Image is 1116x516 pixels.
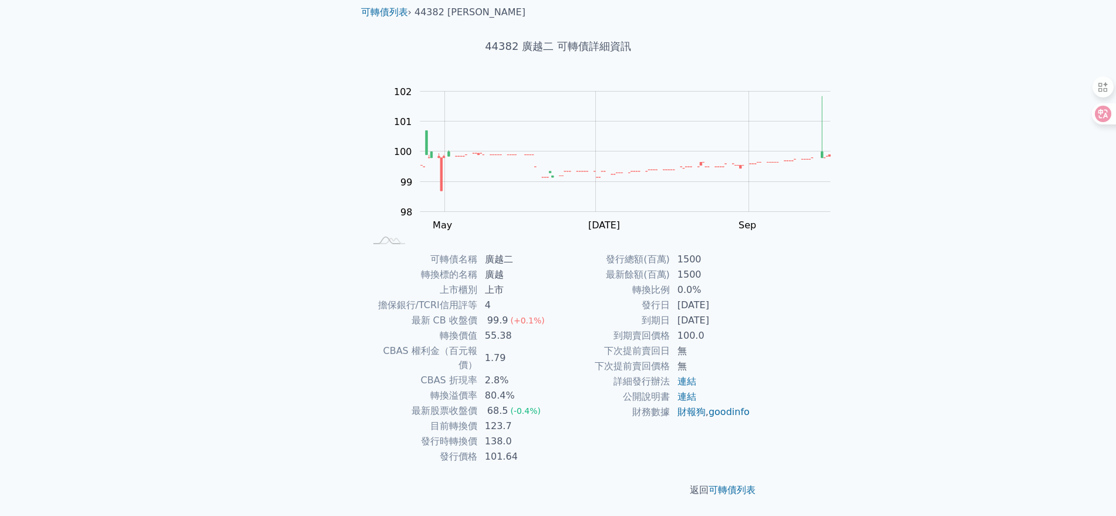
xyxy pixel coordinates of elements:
[478,388,558,403] td: 80.4%
[400,207,412,218] tspan: 98
[558,359,670,374] td: 下次提前賣回價格
[478,252,558,267] td: 廣越二
[677,376,696,387] a: 連結
[677,391,696,402] a: 連結
[558,267,670,282] td: 最新餘額(百萬)
[478,373,558,388] td: 2.8%
[366,388,478,403] td: 轉換溢價率
[366,282,478,298] td: 上市櫃別
[414,5,525,19] li: 44382 [PERSON_NAME]
[366,313,478,328] td: 最新 CB 收盤價
[709,484,756,495] a: 可轉債列表
[366,343,478,373] td: CBAS 權利金（百元報價）
[366,434,478,449] td: 發行時轉換價
[366,419,478,434] td: 目前轉換價
[670,313,751,328] td: [DATE]
[709,406,750,417] a: goodinfo
[366,373,478,388] td: CBAS 折現率
[558,374,670,389] td: 詳細發行辦法
[361,6,408,18] a: 可轉債列表
[366,298,478,313] td: 擔保銀行/TCRI信用評等
[366,449,478,464] td: 發行價格
[478,419,558,434] td: 123.7
[366,328,478,343] td: 轉換價值
[670,404,751,420] td: ,
[478,434,558,449] td: 138.0
[394,86,412,97] tspan: 102
[558,313,670,328] td: 到期日
[739,220,756,231] tspan: Sep
[433,220,452,231] tspan: May
[478,267,558,282] td: 廣越
[558,298,670,313] td: 發行日
[478,298,558,313] td: 4
[670,359,751,374] td: 無
[558,282,670,298] td: 轉換比例
[677,406,706,417] a: 財報狗
[478,328,558,343] td: 55.38
[670,328,751,343] td: 100.0
[379,86,848,231] g: Chart
[1057,460,1116,516] div: 聊天小工具
[352,38,765,55] h1: 44382 廣越二 可轉債詳細資訊
[510,316,544,325] span: (+0.1%)
[366,252,478,267] td: 可轉債名稱
[670,298,751,313] td: [DATE]
[558,404,670,420] td: 財務數據
[558,252,670,267] td: 發行總額(百萬)
[670,343,751,359] td: 無
[478,343,558,373] td: 1.79
[670,267,751,282] td: 1500
[588,220,620,231] tspan: [DATE]
[361,5,412,19] li: ›
[558,343,670,359] td: 下次提前賣回日
[510,406,541,416] span: (-0.4%)
[670,252,751,267] td: 1500
[1057,460,1116,516] iframe: Chat Widget
[394,116,412,127] tspan: 101
[394,146,412,157] tspan: 100
[352,483,765,497] p: 返回
[400,177,412,188] tspan: 99
[485,404,511,418] div: 68.5
[366,267,478,282] td: 轉換標的名稱
[670,282,751,298] td: 0.0%
[558,389,670,404] td: 公開說明書
[485,313,511,328] div: 99.9
[478,449,558,464] td: 101.64
[366,403,478,419] td: 最新股票收盤價
[478,282,558,298] td: 上市
[558,328,670,343] td: 到期賣回價格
